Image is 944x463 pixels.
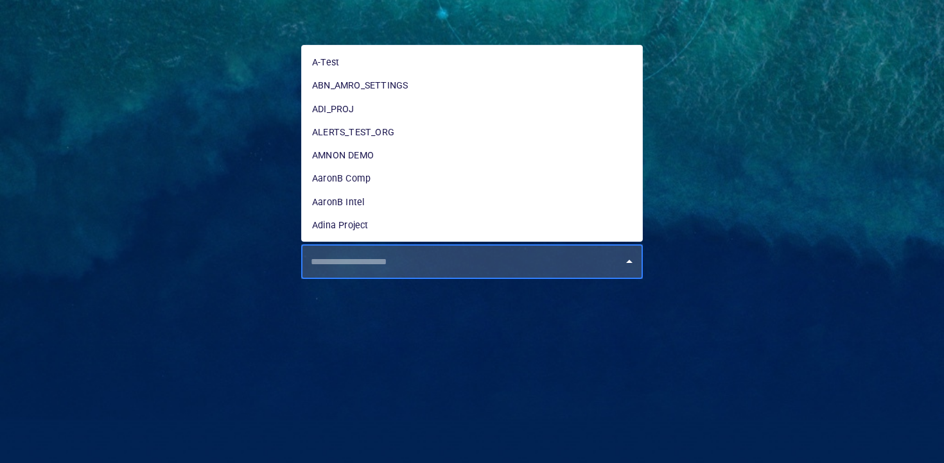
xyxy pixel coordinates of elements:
[302,121,642,144] li: ALERTS_TEST_ORG
[302,214,642,237] li: Adina Project
[302,51,642,74] li: A-Test
[302,167,642,190] li: AaronB Comp
[302,190,642,214] li: AaronB Intel
[302,74,642,97] li: ABN_AMRO_SETTINGS
[889,405,934,453] iframe: Chat
[302,144,642,167] li: AMNON DEMO
[302,237,642,260] li: Akash
[302,97,642,121] li: ADI_PROJ
[620,253,638,271] button: Close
